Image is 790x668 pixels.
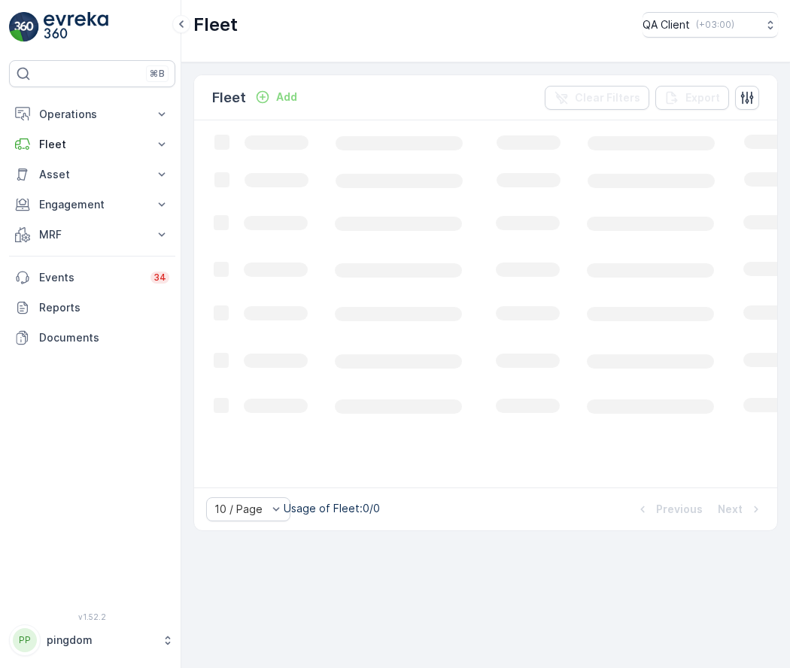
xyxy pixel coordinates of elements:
[9,99,175,129] button: Operations
[643,17,690,32] p: QA Client
[284,501,380,516] p: Usage of Fleet : 0/0
[193,13,238,37] p: Fleet
[643,12,778,38] button: QA Client(+03:00)
[47,633,154,648] p: pingdom
[39,197,145,212] p: Engagement
[39,227,145,242] p: MRF
[212,87,246,108] p: Fleet
[39,137,145,152] p: Fleet
[685,90,720,105] p: Export
[13,628,37,652] div: PP
[39,270,141,285] p: Events
[9,293,175,323] a: Reports
[655,86,729,110] button: Export
[9,12,39,42] img: logo
[9,129,175,159] button: Fleet
[276,90,297,105] p: Add
[9,190,175,220] button: Engagement
[249,88,303,106] button: Add
[39,107,145,122] p: Operations
[9,323,175,353] a: Documents
[39,167,145,182] p: Asset
[716,500,765,518] button: Next
[575,90,640,105] p: Clear Filters
[9,159,175,190] button: Asset
[9,263,175,293] a: Events34
[696,19,734,31] p: ( +03:00 )
[9,220,175,250] button: MRF
[44,12,108,42] img: logo_light-DOdMpM7g.png
[39,300,169,315] p: Reports
[39,330,169,345] p: Documents
[718,502,743,517] p: Next
[656,502,703,517] p: Previous
[150,68,165,80] p: ⌘B
[153,272,166,284] p: 34
[545,86,649,110] button: Clear Filters
[634,500,704,518] button: Previous
[9,624,175,656] button: PPpingdom
[9,612,175,621] span: v 1.52.2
